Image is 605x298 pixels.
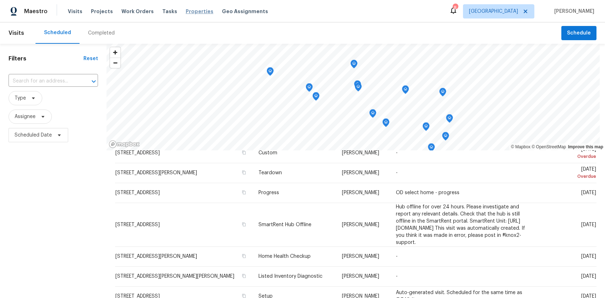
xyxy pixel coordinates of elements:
[91,8,113,15] span: Projects
[44,29,71,36] div: Scheduled
[267,67,274,78] div: Map marker
[568,144,603,149] a: Improve this map
[89,76,99,86] button: Open
[9,76,78,87] input: Search for an address...
[241,253,247,259] button: Copy Address
[83,55,98,62] div: Reset
[561,26,596,41] button: Schedule
[342,222,379,227] span: [PERSON_NAME]
[540,173,596,180] div: Overdue
[396,150,398,155] span: -
[258,170,282,175] span: Teardown
[110,58,120,68] button: Zoom out
[511,144,530,149] a: Mapbox
[115,170,197,175] span: [STREET_ADDRESS][PERSON_NAME]
[15,113,36,120] span: Assignee
[15,95,26,102] span: Type
[342,150,379,155] span: [PERSON_NAME]
[222,8,268,15] span: Geo Assignments
[115,254,197,259] span: [STREET_ADDRESS][PERSON_NAME]
[241,189,247,196] button: Copy Address
[540,167,596,180] span: [DATE]
[567,29,591,38] span: Schedule
[258,274,322,279] span: Listed Inventory Diagnostic
[241,169,247,176] button: Copy Address
[162,9,177,14] span: Tasks
[428,143,435,154] div: Map marker
[453,4,458,11] div: 8
[15,132,52,139] span: Scheduled Date
[396,274,398,279] span: -
[9,25,24,41] span: Visits
[396,254,398,259] span: -
[88,30,115,37] div: Completed
[581,254,596,259] span: [DATE]
[354,80,361,91] div: Map marker
[532,144,566,149] a: OpenStreetMap
[396,170,398,175] span: -
[186,8,213,15] span: Properties
[469,8,518,15] span: [GEOGRAPHIC_DATA]
[24,8,48,15] span: Maestro
[258,190,279,195] span: Progress
[342,190,379,195] span: [PERSON_NAME]
[342,254,379,259] span: [PERSON_NAME]
[109,140,140,148] a: Mapbox homepage
[423,122,430,133] div: Map marker
[581,274,596,279] span: [DATE]
[110,47,120,58] button: Zoom in
[121,8,154,15] span: Work Orders
[446,114,453,125] div: Map marker
[355,83,362,94] div: Map marker
[581,190,596,195] span: [DATE]
[258,254,311,259] span: Home Health Checkup
[107,44,600,150] canvas: Map
[342,274,379,279] span: [PERSON_NAME]
[241,273,247,279] button: Copy Address
[115,190,160,195] span: [STREET_ADDRESS]
[581,222,596,227] span: [DATE]
[439,88,446,99] div: Map marker
[551,8,594,15] span: [PERSON_NAME]
[342,170,379,175] span: [PERSON_NAME]
[396,204,525,245] span: Hub offline for over 24 hours. Please investigate and report any relevant details. Check that the...
[369,109,376,120] div: Map marker
[312,92,320,103] div: Map marker
[68,8,82,15] span: Visits
[402,85,409,96] div: Map marker
[306,83,313,94] div: Map marker
[382,118,389,129] div: Map marker
[9,55,83,62] h1: Filters
[396,190,459,195] span: OD select home - progress
[442,132,449,143] div: Map marker
[350,60,358,71] div: Map marker
[115,274,234,279] span: [STREET_ADDRESS][PERSON_NAME][PERSON_NAME]
[258,150,277,155] span: Custom
[540,147,596,160] span: [DATE]
[258,222,311,227] span: SmartRent Hub Offline
[540,153,596,160] div: Overdue
[115,222,160,227] span: [STREET_ADDRESS]
[115,150,160,155] span: [STREET_ADDRESS]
